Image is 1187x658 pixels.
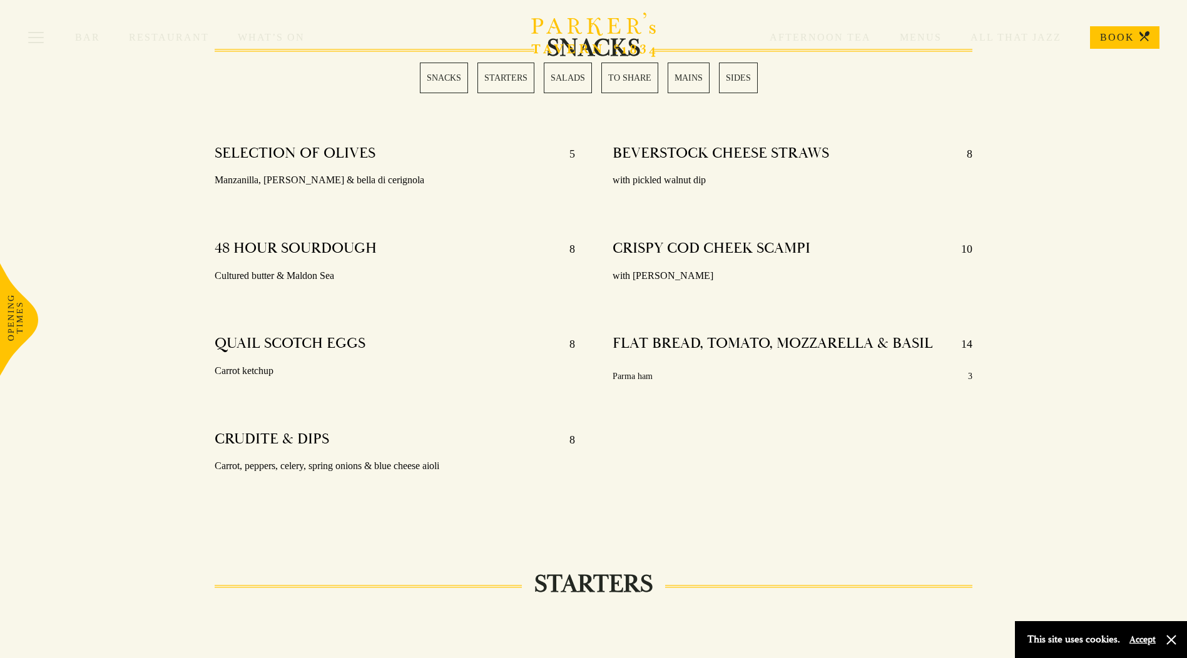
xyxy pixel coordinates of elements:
[544,63,592,93] a: 3 / 6
[719,63,758,93] a: 6 / 6
[613,334,933,354] h4: FLAT BREAD, TOMATO, MOZZARELLA & BASIL
[601,63,658,93] a: 4 / 6
[613,368,653,384] p: Parma ham
[949,239,972,259] p: 10
[613,144,829,164] h4: BEVERSTOCK CHEESE STRAWS
[557,334,575,354] p: 8
[613,267,972,285] p: with [PERSON_NAME]
[215,362,574,380] p: Carrot ketchup
[613,239,810,259] h4: CRISPY COD CHEEK SCAMPI
[215,457,574,475] p: Carrot, peppers, celery, spring onions & blue cheese aioli
[954,144,972,164] p: 8
[477,63,534,93] a: 2 / 6
[557,144,575,164] p: 5
[557,430,575,450] p: 8
[1027,630,1120,649] p: This site uses cookies.
[215,334,365,354] h4: QUAIL SCOTCH EGGS
[668,63,710,93] a: 5 / 6
[949,334,972,354] p: 14
[215,430,329,450] h4: CRUDITE & DIPS
[557,239,575,259] p: 8
[215,239,377,259] h4: 48 HOUR SOURDOUGH
[613,171,972,190] p: with pickled walnut dip
[968,368,972,384] p: 3
[1165,634,1178,646] button: Close and accept
[1129,634,1156,645] button: Accept
[215,267,574,285] p: Cultured butter & Maldon Sea
[420,63,468,93] a: 1 / 6
[215,171,574,190] p: Manzanilla, [PERSON_NAME] & bella di cerignola
[522,569,665,599] h2: STARTERS
[215,144,375,164] h4: SELECTION OF OLIVES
